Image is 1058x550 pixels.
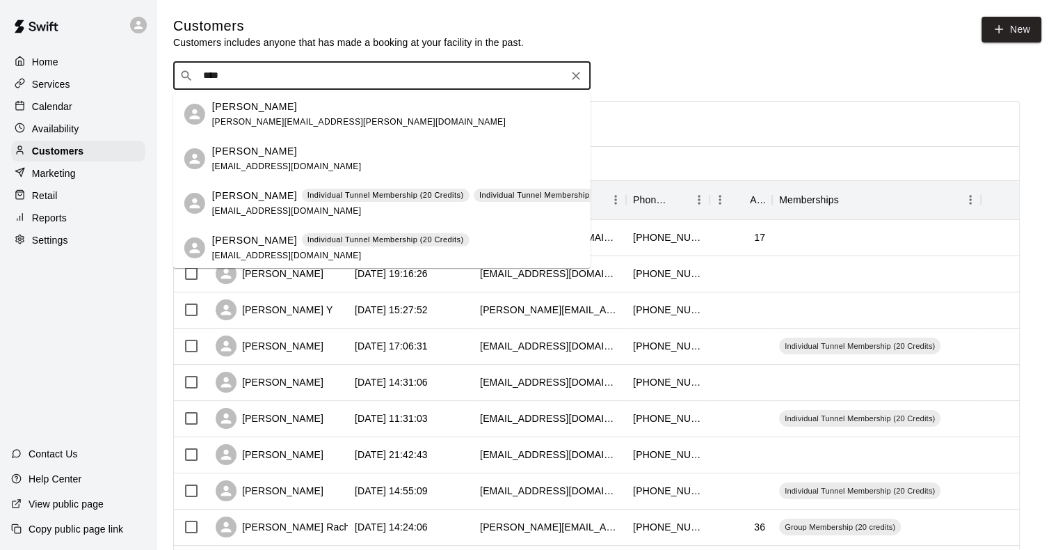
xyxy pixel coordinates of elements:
[633,411,703,425] div: +19014967161
[480,520,619,534] div: eswar.rachoori@gmail.com
[480,375,619,389] div: srskiran@yahoo.com
[779,485,940,496] span: Individual Tunnel Membership (20 Credits)
[11,230,145,251] a: Settings
[355,520,428,534] div: 2025-06-30 14:24:06
[11,52,145,72] a: Home
[633,267,703,281] div: +15162364270
[633,303,703,317] div: +14197400463
[960,189,981,210] button: Menu
[11,96,145,117] a: Calendar
[216,444,323,465] div: [PERSON_NAME]
[566,66,586,86] button: Clear
[307,234,464,246] p: Individual Tunnel Membership (20 Credits)
[216,336,323,356] div: [PERSON_NAME]
[32,144,83,158] p: Customers
[779,338,940,354] div: Individual Tunnel Membership (20 Credits)
[480,411,619,425] div: cric.shauri@gmail.com
[184,104,205,125] div: Sidharth Thadani
[750,180,765,219] div: Age
[212,144,297,159] p: [PERSON_NAME]
[779,180,839,219] div: Memberships
[307,189,464,201] p: Individual Tunnel Membership (20 Credits)
[11,118,145,139] a: Availability
[173,17,524,36] h5: Customers
[355,267,428,281] div: 2025-09-30 19:16:26
[173,62,591,90] div: Search customers by name or email
[11,141,145,162] a: Customers
[216,408,323,429] div: [PERSON_NAME]
[32,166,76,180] p: Marketing
[11,163,145,184] a: Marketing
[669,190,689,210] button: Sort
[480,267,619,281] div: anupamp@hotmail.com
[779,482,940,499] div: Individual Tunnel Membership (20 Credits)
[216,372,323,393] div: [PERSON_NAME]
[212,100,297,114] p: [PERSON_NAME]
[355,303,428,317] div: 2025-09-18 15:27:52
[29,497,104,511] p: View public page
[212,251,362,260] span: [EMAIL_ADDRESS][DOMAIN_NAME]
[633,448,703,462] div: +14703628620
[689,189,710,210] button: Menu
[779,413,940,424] span: Individual Tunnel Membership (20 Credits)
[184,237,205,258] div: Sridhar Papagari
[184,148,205,169] div: Sridhar Surapaneni
[32,100,72,113] p: Calendar
[184,193,205,214] div: Dharmesh Trivedi
[32,122,79,136] p: Availability
[212,117,506,127] span: [PERSON_NAME][EMAIL_ADDRESS][PERSON_NAME][DOMAIN_NAME]
[633,230,703,244] div: +14049270256
[779,521,901,533] span: Group Membership (20 credits)
[173,36,524,49] p: Customers includes anyone that has made a booking at your facility in the past.
[355,339,428,353] div: 2025-09-17 17:06:31
[480,484,619,498] div: dins19@gmail.com
[633,520,703,534] div: +14049837274
[779,410,940,427] div: Individual Tunnel Membership (20 Credits)
[626,180,710,219] div: Phone Number
[11,74,145,95] a: Services
[633,484,703,498] div: +14047231219
[29,522,123,536] p: Copy public page link
[212,233,297,248] p: [PERSON_NAME]
[355,484,428,498] div: 2025-06-30 14:55:09
[355,375,428,389] div: 2025-09-14 14:31:06
[29,472,81,486] p: Help Center
[32,189,58,203] p: Retail
[216,299,332,320] div: [PERSON_NAME] Y
[480,448,619,462] div: srkshetty@gmail.com
[355,411,428,425] div: 2025-09-03 11:31:03
[11,207,145,228] a: Reports
[730,190,750,210] button: Sort
[710,189,730,210] button: Menu
[32,233,68,247] p: Settings
[216,263,323,284] div: [PERSON_NAME]
[480,339,619,353] div: amitgupta22@gmail.com
[633,180,669,219] div: Phone Number
[216,480,323,501] div: [PERSON_NAME]
[772,180,981,219] div: Memberships
[779,340,940,352] span: Individual Tunnel Membership (20 Credits)
[633,339,703,353] div: +12033134970
[216,517,366,537] div: [PERSON_NAME] Rachoori
[32,55,58,69] p: Home
[605,189,626,210] button: Menu
[212,206,362,216] span: [EMAIL_ADDRESS][DOMAIN_NAME]
[779,519,901,535] div: Group Membership (20 credits)
[212,189,297,203] p: [PERSON_NAME]
[754,230,765,244] div: 17
[32,211,67,225] p: Reports
[633,375,703,389] div: +14047710392
[355,448,428,462] div: 2025-07-01 21:42:43
[981,17,1041,42] a: New
[480,303,619,317] div: siva.yarlagadda@gmail.com
[11,185,145,206] a: Retail
[473,180,626,219] div: Email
